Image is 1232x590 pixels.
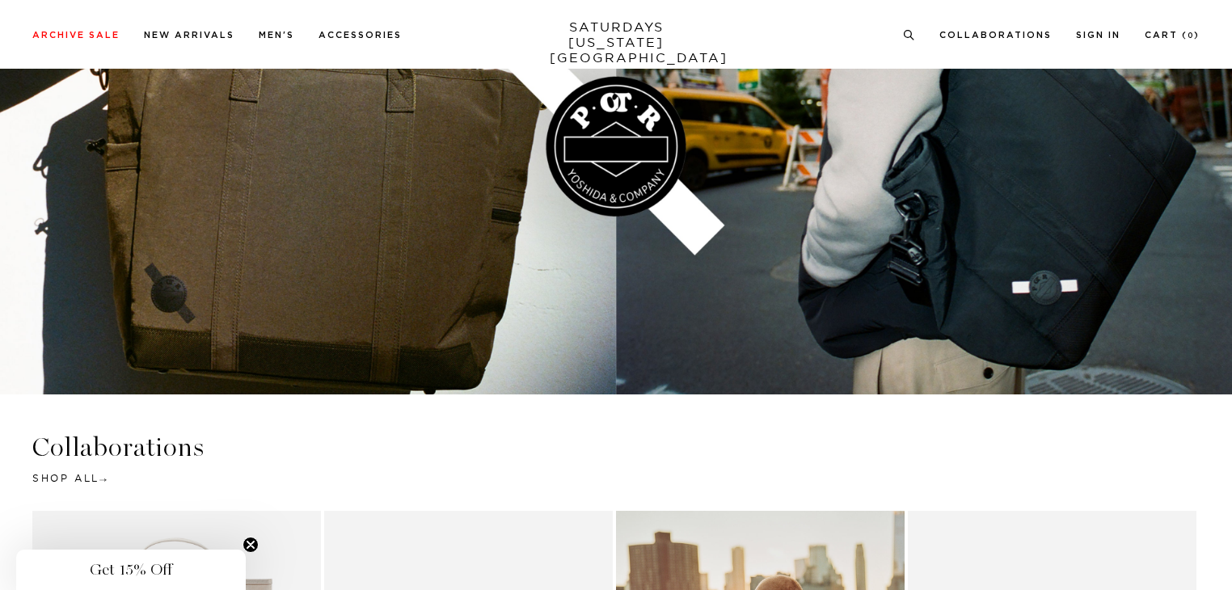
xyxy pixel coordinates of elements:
[319,31,402,40] a: Accessories
[939,31,1052,40] a: Collaborations
[32,31,120,40] a: Archive Sale
[144,31,234,40] a: New Arrivals
[16,550,246,590] div: Get 15% OffClose teaser
[550,19,683,65] a: SATURDAYS[US_STATE][GEOGRAPHIC_DATA]
[1076,31,1120,40] a: Sign In
[32,472,107,484] a: Shop All
[243,537,259,553] button: Close teaser
[32,434,1200,461] h3: Collaborations
[90,560,172,579] span: Get 15% Off
[1188,32,1194,40] small: 0
[1145,31,1200,40] a: Cart (0)
[259,31,294,40] a: Men's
